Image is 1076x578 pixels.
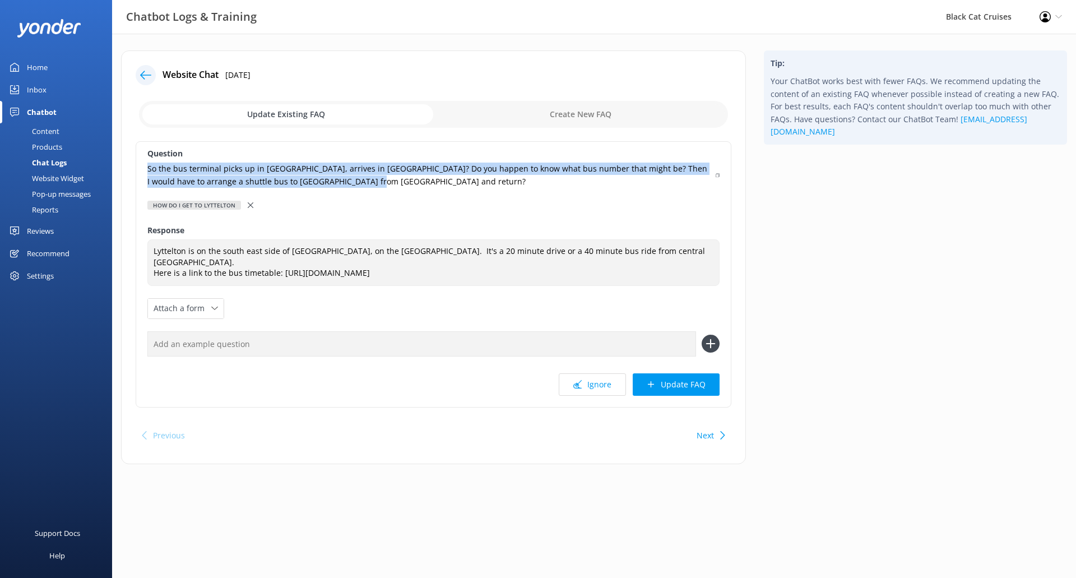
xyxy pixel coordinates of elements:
textarea: Lyttelton is on the south east side of [GEOGRAPHIC_DATA], on the [GEOGRAPHIC_DATA]. It's a 20 min... [147,239,720,286]
div: Products [7,139,62,155]
div: Settings [27,265,54,287]
button: Next [697,424,714,447]
div: How do I get to Lyttelton [147,201,241,210]
div: Help [49,544,65,567]
input: Add an example question [147,331,696,357]
p: [DATE] [225,69,251,81]
a: Products [7,139,112,155]
button: Update FAQ [633,373,720,396]
div: Pop-up messages [7,186,91,202]
div: Content [7,123,59,139]
p: Your ChatBot works best with fewer FAQs. We recommend updating the content of an existing FAQ whe... [771,75,1060,138]
a: Chat Logs [7,155,112,170]
label: Response [147,224,720,237]
div: Recommend [27,242,69,265]
div: Reports [7,202,58,218]
label: Question [147,147,720,160]
div: Support Docs [35,522,80,544]
a: Reports [7,202,112,218]
h4: Website Chat [163,68,219,82]
div: Reviews [27,220,54,242]
div: Chatbot [27,101,57,123]
span: Attach a form [154,302,211,315]
img: yonder-white-logo.png [17,19,81,38]
button: Ignore [559,373,626,396]
a: Website Widget [7,170,112,186]
div: Website Widget [7,170,84,186]
div: Chat Logs [7,155,67,170]
a: [EMAIL_ADDRESS][DOMAIN_NAME] [771,114,1027,137]
a: Pop-up messages [7,186,112,202]
h3: Chatbot Logs & Training [126,8,257,26]
p: So the bus terminal picks up in [GEOGRAPHIC_DATA], arrives in [GEOGRAPHIC_DATA]? Do you happen to... [147,163,709,188]
h4: Tip: [771,57,1060,70]
div: Inbox [27,78,47,101]
a: Content [7,123,112,139]
div: Home [27,56,48,78]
